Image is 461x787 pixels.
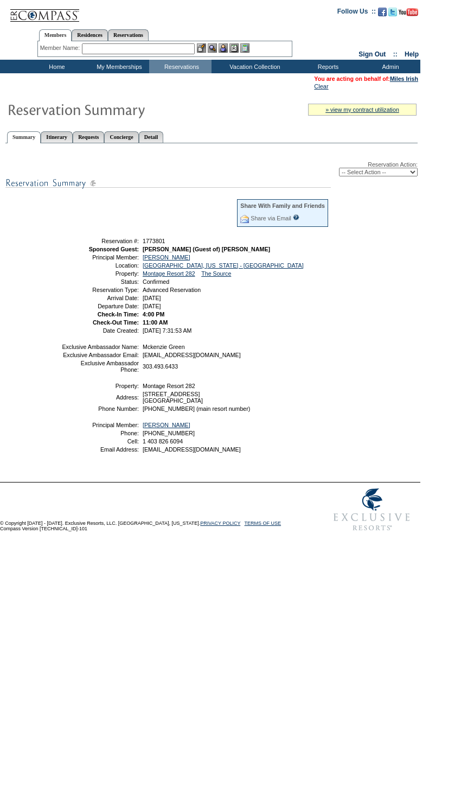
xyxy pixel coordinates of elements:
td: Reservation Type: [61,287,139,293]
a: Help [405,50,419,58]
span: [DATE] [143,295,161,301]
td: Departure Date: [61,303,139,309]
td: Admin [358,60,420,73]
span: [PHONE_NUMBER] (main resort number) [143,405,250,412]
a: Reservations [108,29,149,41]
td: Phone Number: [61,405,139,412]
td: Principal Member: [61,422,139,428]
span: Montage Resort 282 [143,383,195,389]
img: Reservaton Summary [7,98,224,120]
span: 11:00 AM [143,319,168,326]
span: 4:00 PM [143,311,164,318]
td: Principal Member: [61,254,139,261]
img: Exclusive Resorts [323,483,420,537]
td: Date Created: [61,327,139,334]
td: Reservation #: [61,238,139,244]
a: Become our fan on Facebook [378,11,387,17]
a: TERMS OF USE [245,521,281,526]
td: Property: [61,383,139,389]
td: Status: [61,278,139,285]
a: Itinerary [41,131,73,143]
span: Mckenzie Green [143,344,185,350]
a: Clear [314,83,328,90]
span: Advanced Reservation [143,287,201,293]
a: Summary [7,131,41,143]
a: Detail [139,131,164,143]
img: b_calculator.gif [240,43,249,53]
a: Members [39,29,72,41]
span: Confirmed [143,278,169,285]
span: [EMAIL_ADDRESS][DOMAIN_NAME] [143,446,241,453]
td: Cell: [61,438,139,445]
div: Member Name: [40,43,82,53]
a: Sign Out [358,50,386,58]
td: Location: [61,262,139,269]
span: 1 403 826 6094 [143,438,183,445]
a: [GEOGRAPHIC_DATA], [US_STATE] - [GEOGRAPHIC_DATA] [143,262,304,269]
a: PRIVACY POLICY [200,521,240,526]
td: Exclusive Ambassador Email: [61,352,139,358]
img: Subscribe to our YouTube Channel [399,8,418,16]
a: Subscribe to our YouTube Channel [399,11,418,17]
span: [PHONE_NUMBER] [143,430,195,436]
td: Exclusive Ambassador Phone: [61,360,139,373]
strong: Check-Out Time: [93,319,139,326]
span: [EMAIL_ADDRESS][DOMAIN_NAME] [143,352,241,358]
td: Address: [61,391,139,404]
td: Phone: [61,430,139,436]
img: Impersonate [219,43,228,53]
a: Miles Irish [390,75,418,82]
span: 303.493.6433 [143,363,178,370]
td: Follow Us :: [337,7,376,20]
td: Home [24,60,87,73]
img: Follow us on Twitter [388,8,397,16]
a: » view my contract utilization [325,106,399,113]
div: Share With Family and Friends [240,202,325,209]
input: What is this? [293,214,299,220]
span: [DATE] 7:31:53 AM [143,327,191,334]
span: [PERSON_NAME] (Guest of) [PERSON_NAME] [143,246,270,252]
td: Property: [61,270,139,277]
strong: Check-In Time: [98,311,139,318]
img: Become our fan on Facebook [378,8,387,16]
span: :: [393,50,398,58]
img: View [208,43,217,53]
a: Concierge [104,131,138,143]
td: Email Address: [61,446,139,453]
td: Reports [296,60,358,73]
span: [STREET_ADDRESS] [GEOGRAPHIC_DATA] [143,391,203,404]
a: Montage Resort 282 [143,270,195,277]
a: [PERSON_NAME] [143,254,190,261]
a: Share via Email [251,215,291,221]
td: Vacation Collection [212,60,296,73]
img: Reservations [229,43,239,53]
td: Reservations [149,60,212,73]
a: Follow us on Twitter [388,11,397,17]
a: The Source [201,270,231,277]
a: [PERSON_NAME] [143,422,190,428]
span: [DATE] [143,303,161,309]
td: Exclusive Ambassador Name: [61,344,139,350]
img: subTtlResSummary.gif [5,176,331,190]
div: Reservation Action: [5,161,418,176]
span: 1773801 [143,238,165,244]
td: Arrival Date: [61,295,139,301]
span: You are acting on behalf of: [314,75,418,82]
strong: Sponsored Guest: [89,246,139,252]
a: Residences [72,29,108,41]
img: b_edit.gif [197,43,206,53]
a: Requests [73,131,104,143]
td: My Memberships [87,60,149,73]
